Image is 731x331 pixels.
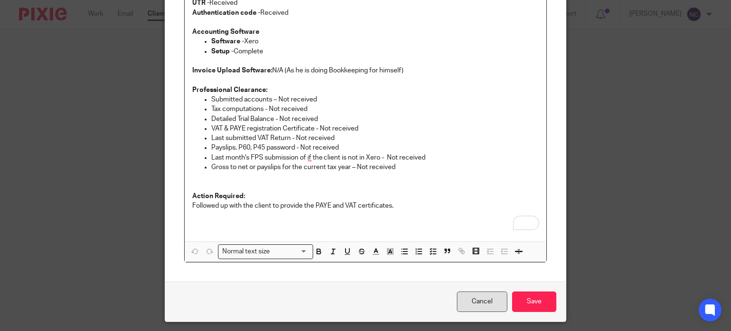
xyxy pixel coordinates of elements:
[211,104,539,114] p: Tax computations - Not received
[211,38,244,45] strong: Software -
[192,29,259,35] strong: Accounting Software
[218,244,313,259] div: Search for option
[211,114,539,124] p: Detailed Trial Balance - Not received
[192,193,245,200] strong: Action Required:
[211,95,539,104] p: Submitted accounts – Not received
[273,247,307,257] input: Search for option
[211,124,539,133] p: VAT & PAYE registration Certificate - Not received
[220,247,272,257] span: Normal text size
[457,291,507,312] a: Cancel
[211,37,539,46] p: Xero
[192,201,539,211] p: Followed up with the client to provide the PAYE and VAT certificates.
[211,47,539,56] p: Complete
[192,66,539,75] p: N/A (As he is doing Bookkeeping for himself)
[211,143,539,152] p: Payslips, P60, P45 password - Not received
[192,67,272,74] strong: Invoice Upload Software:
[211,153,539,162] p: Last month's FPS submission of if the client is not in Xero - Not received
[211,133,539,143] p: Last submitted VAT Return - Not received
[211,162,539,172] p: Gross to net or payslips for the current tax year – Not received
[192,87,267,93] strong: Professional Clearance:
[192,10,260,16] strong: Authentication code -
[211,48,234,55] strong: Setup -
[192,8,539,18] p: Received
[512,291,556,312] input: Save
